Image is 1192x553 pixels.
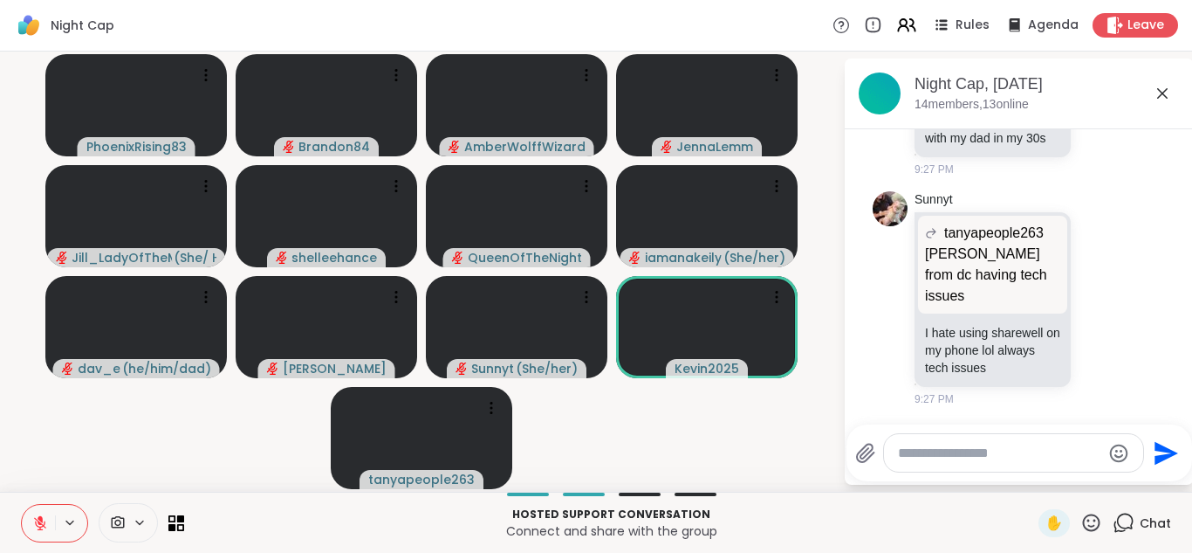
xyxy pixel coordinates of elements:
span: Leave [1127,17,1164,34]
p: I started getting along with my dad in my 30s [925,112,1060,147]
span: audio-muted [452,252,464,264]
p: [PERSON_NAME] from dc having tech issues [925,244,1060,307]
p: Hosted support conversation [195,507,1028,522]
span: PhoenixRising83 [86,138,187,156]
span: audio-muted [449,141,461,153]
p: Connect and share with the group [195,522,1028,540]
img: Night Cap, Sep 05 [859,73,901,114]
span: ( She/her ) [516,360,578,377]
span: Night Cap [51,17,114,34]
p: 14 members, 13 online [915,96,1029,114]
span: audio-muted [276,252,288,264]
span: [PERSON_NAME] [283,360,387,377]
span: tanyapeople263 [944,223,1044,244]
span: Brandon84 [298,138,370,156]
span: audio-muted [267,363,279,375]
span: audio-muted [456,363,468,375]
div: Night Cap, [DATE] [915,73,1180,95]
img: https://sharewell-space-live.sfo3.digitaloceanspaces.com/user-generated/81ace702-265a-4776-a74a-6... [873,191,908,226]
span: Kevin2025 [675,360,739,377]
button: Emoji picker [1108,443,1129,464]
span: Agenda [1028,17,1079,34]
span: JennaLemm [676,138,753,156]
span: QueenOfTheNight [468,249,582,266]
span: audio-muted [283,141,295,153]
textarea: Type your message [898,445,1101,462]
span: iamanakeily [645,249,722,266]
span: AmberWolffWizard [464,138,586,156]
p: I hate using sharewell on my phone lol always tech issues [925,324,1060,377]
span: 9:27 PM [915,162,954,177]
span: ( he/him/dad ) [122,360,211,377]
button: Send [1144,433,1183,473]
span: dav_e [78,360,120,377]
span: audio-muted [661,141,673,153]
a: Sunnyt [915,191,953,209]
span: 9:27 PM [915,391,954,407]
span: ( She/ Her ) [174,249,216,266]
span: audio-muted [56,252,68,264]
span: shelleehance [291,249,377,266]
span: Sunnyt [471,360,514,377]
span: Chat [1140,515,1171,532]
span: audio-muted [62,363,74,375]
span: audio-muted [629,252,641,264]
span: Jill_LadyOfTheMountain [72,249,172,266]
span: Rules [956,17,990,34]
img: ShareWell Logomark [14,10,44,40]
span: ( She/her ) [723,249,785,266]
span: tanyapeople263 [368,471,475,488]
span: ✋ [1045,513,1063,534]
